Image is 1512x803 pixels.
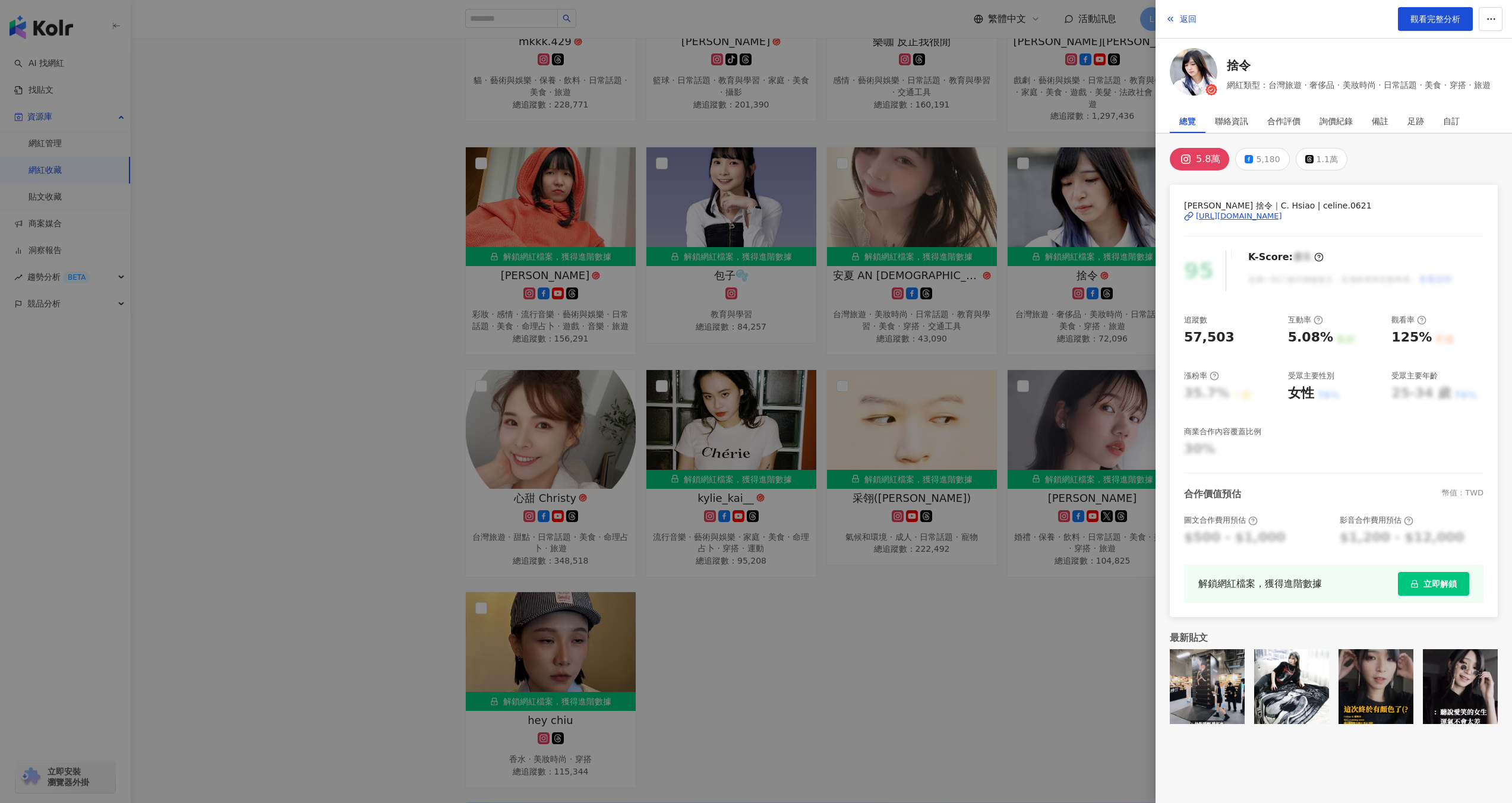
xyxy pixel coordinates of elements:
div: 5.08% [1288,328,1333,347]
div: 受眾主要性別 [1288,371,1334,381]
div: 解鎖網紅檔案，獲得進階數據 [1198,576,1322,591]
div: 最新貼文 [1170,631,1498,644]
div: 聯絡資訊 [1215,109,1248,133]
div: 女性 [1288,384,1314,403]
button: 返回 [1165,7,1197,31]
div: 5,180 [1256,151,1280,167]
img: post-image [1339,649,1413,724]
div: 商業合作內容覆蓋比例 [1184,426,1261,437]
span: 返回 [1180,14,1197,24]
button: 5,180 [1235,148,1289,170]
div: 影音合作費用預估 [1340,515,1413,526]
div: 合作評價 [1267,109,1300,133]
img: post-image [1423,649,1498,724]
button: 5.8萬 [1170,148,1229,170]
a: [URL][DOMAIN_NAME] [1184,211,1483,222]
a: 觀看完整分析 [1398,7,1473,31]
span: [PERSON_NAME] 捨令｜C. Hsiao | celine.0621 [1184,199,1483,212]
div: 5.8萬 [1196,151,1220,167]
button: 1.1萬 [1296,148,1347,170]
div: 追蹤數 [1184,315,1207,325]
div: 漲粉率 [1184,371,1219,381]
span: lock [1410,580,1419,588]
img: post-image [1254,649,1329,724]
a: KOL Avatar [1170,48,1217,100]
div: 觀看率 [1391,315,1426,325]
div: 自訂 [1443,109,1460,133]
div: 受眾主要年齡 [1391,371,1438,381]
div: 1.1萬 [1317,151,1338,167]
button: 立即解鎖 [1398,572,1469,596]
span: 立即解鎖 [1423,579,1457,589]
span: 觀看完整分析 [1410,14,1460,24]
div: [URL][DOMAIN_NAME] [1196,211,1282,222]
img: KOL Avatar [1170,48,1217,96]
div: K-Score : [1248,251,1324,264]
div: 足跡 [1407,109,1424,133]
div: 125% [1391,328,1432,347]
div: 備註 [1372,109,1388,133]
img: post-image [1170,649,1245,724]
a: 捨令 [1227,57,1491,74]
div: 詢價紀錄 [1320,109,1353,133]
div: 57,503 [1184,328,1235,347]
div: 總覽 [1179,109,1196,133]
div: 互動率 [1288,315,1323,325]
div: 幣值：TWD [1442,488,1483,501]
div: 合作價值預估 [1184,488,1241,501]
span: 網紅類型：台灣旅遊 · 奢侈品 · 美妝時尚 · 日常話題 · 美食 · 穿搭 · 旅遊 [1227,78,1491,91]
div: 圖文合作費用預估 [1184,515,1258,526]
